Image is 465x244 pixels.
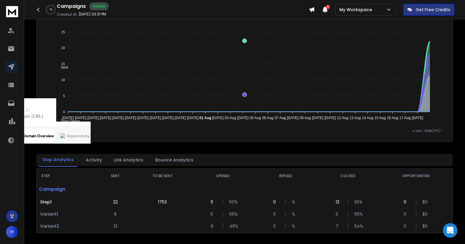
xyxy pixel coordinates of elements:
[50,8,52,11] p: 1 %
[379,169,453,183] th: OPPORTUNITIES
[100,116,111,120] tspan: [DATE]
[114,223,117,229] p: 13
[63,94,65,98] tspan: 5
[16,35,21,40] img: tab_domain_overview_orange.svg
[82,153,105,167] button: Activity
[224,116,236,120] tspan: 03 Aug
[292,223,298,229] p: %
[312,116,323,120] tspan: [DATE]
[60,35,65,40] img: tab_keywords_by_traffic_grey.svg
[57,3,86,10] h1: Campaigns
[40,211,94,217] p: Variant 1
[40,223,94,229] p: Variant 2
[152,153,197,167] button: Bounce Analytics
[404,223,410,229] p: 0
[67,36,102,40] div: Keywords by Traffic
[23,36,54,40] div: Domain Overview
[336,223,342,229] p: 7
[39,153,77,167] button: Step Analytics
[211,223,217,229] p: 6
[6,6,18,17] img: logo
[37,169,97,183] th: STEP
[211,199,217,205] p: 11
[16,16,43,21] div: Domain: [URL]
[114,211,117,217] p: 9
[10,16,15,21] img: website_grey.svg
[113,199,118,205] p: 22
[387,116,398,120] tspan: 16 Aug
[325,116,336,120] tspan: [DATE]
[56,65,68,70] span: Sent
[61,46,65,50] tspan: 20
[61,78,65,82] tspan: 10
[187,116,199,120] tspan: [DATE]
[57,12,77,17] p: Created At:
[6,226,18,238] button: H
[10,10,15,15] img: logo_orange.svg
[326,5,330,9] span: 1
[273,223,279,229] p: 0
[112,116,124,120] tspan: [DATE]
[317,169,379,183] th: CLICKED
[192,169,254,183] th: OPENED
[40,199,94,205] p: Step 1
[422,223,428,229] p: $ 0
[199,116,212,120] tspan: 01 Aug
[412,116,423,120] tspan: [DATE]
[339,7,374,13] p: My Workspace
[404,199,410,205] p: 0
[292,199,298,205] p: %
[97,169,133,183] th: SENT
[292,211,298,217] p: %
[422,211,428,217] p: $ 0
[374,116,386,120] tspan: 15 Aug
[273,211,279,217] p: 0
[75,116,86,120] tspan: [DATE]
[404,211,410,217] p: 0
[150,116,161,120] tspan: [DATE]
[443,223,457,238] div: Open Intercom Messenger
[133,169,192,183] th: TO BE SENT
[262,116,273,120] tspan: 06 Aug
[87,116,99,120] tspan: [DATE]
[273,199,279,205] p: 0
[403,4,454,16] button: Get Free Credits
[399,116,411,120] tspan: 17 Aug
[275,116,286,120] tspan: 07 Aug
[125,116,136,120] tspan: [DATE]
[211,211,217,217] p: 5
[37,183,97,195] p: Campaign
[46,129,443,133] p: x-axis : Date(UTC)
[237,116,249,120] tspan: [DATE]
[422,199,428,205] p: $ 0
[61,30,65,34] tspan: 25
[158,199,167,205] p: 1753
[229,199,235,205] p: 50 %
[354,199,360,205] p: 55 %
[354,223,360,229] p: 54 %
[56,119,80,123] span: Total Opens
[229,223,235,229] p: 46 %
[336,211,342,217] p: 5
[63,110,65,114] tspan: 0
[175,116,186,120] tspan: [DATE]
[350,116,361,120] tspan: 13 Aug
[254,169,317,183] th: REPLIED
[299,116,311,120] tspan: 09 Aug
[162,116,174,120] tspan: [DATE]
[336,199,342,205] p: 12
[137,116,149,120] tspan: [DATE]
[354,211,360,217] p: 56 %
[250,116,261,120] tspan: 05 Aug
[337,116,348,120] tspan: 12 Aug
[17,10,30,15] div: v 4.0.25
[212,116,224,120] tspan: [DATE]
[79,12,106,17] p: [DATE] 03:31 PM
[362,116,373,120] tspan: 14 Aug
[287,116,299,120] tspan: [DATE]
[89,2,108,10] div: Active
[62,116,74,120] tspan: [DATE]
[416,7,450,13] p: Get Free Credits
